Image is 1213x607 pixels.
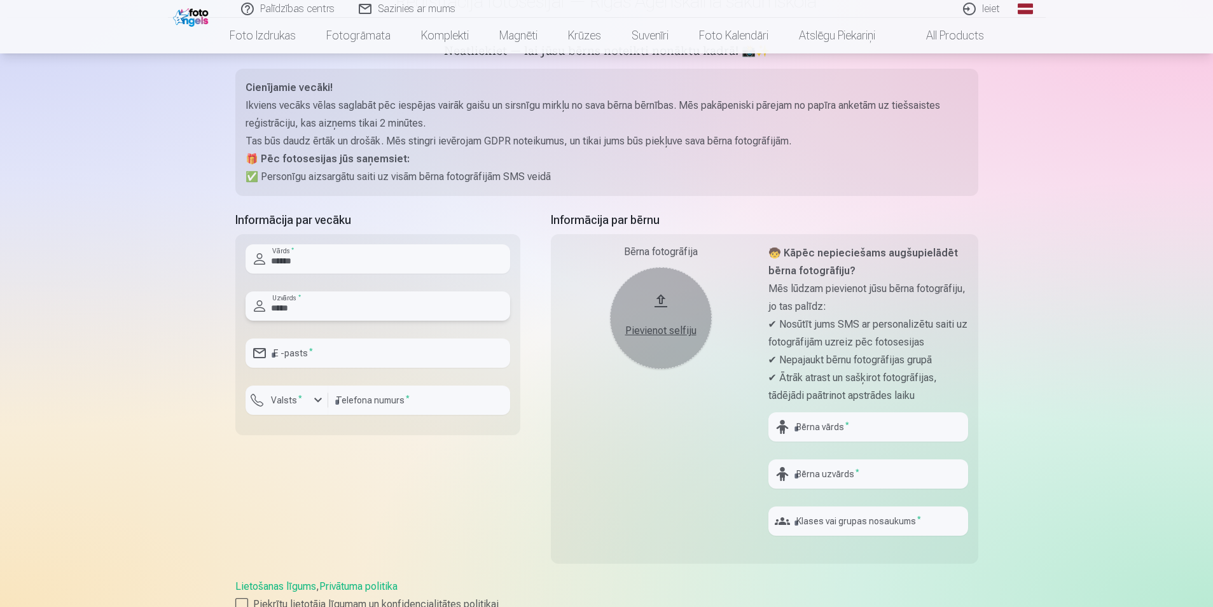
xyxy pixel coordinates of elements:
[246,132,968,150] p: Tas būs daudz ērtāk un drošāk. Mēs stingri ievērojam GDPR noteikumus, un tikai jums būs piekļuve ...
[553,18,616,53] a: Krūzes
[768,316,968,351] p: ✔ Nosūtīt jums SMS ar personalizētu saiti uz fotogrāfijām uzreiz pēc fotosesijas
[319,580,398,592] a: Privātuma politika
[768,280,968,316] p: Mēs lūdzam pievienot jūsu bērna fotogrāfiju, jo tas palīdz:
[214,18,311,53] a: Foto izdrukas
[246,386,328,415] button: Valsts*
[246,81,333,94] strong: Cienījamie vecāki!
[246,153,410,165] strong: 🎁 Pēc fotosesijas jūs saņemsiet:
[768,351,968,369] p: ✔ Nepajaukt bērnu fotogrāfijas grupā
[784,18,891,53] a: Atslēgu piekariņi
[610,267,712,369] button: Pievienot selfiju
[311,18,406,53] a: Fotogrāmata
[246,97,968,132] p: Ikviens vecāks vēlas saglabāt pēc iespējas vairāk gaišu un sirsnīgu mirkļu no sava bērna bērnības...
[768,369,968,405] p: ✔ Ātrāk atrast un sašķirot fotogrāfijas, tādējādi paātrinot apstrādes laiku
[266,394,307,407] label: Valsts
[561,244,761,260] div: Bērna fotogrāfija
[173,5,212,27] img: /fa1
[235,211,520,229] h5: Informācija par vecāku
[246,168,968,186] p: ✅ Personīgu aizsargātu saiti uz visām bērna fotogrāfijām SMS veidā
[616,18,684,53] a: Suvenīri
[484,18,553,53] a: Magnēti
[623,323,699,338] div: Pievienot selfiju
[235,580,316,592] a: Lietošanas līgums
[684,18,784,53] a: Foto kalendāri
[891,18,999,53] a: All products
[551,211,978,229] h5: Informācija par bērnu
[768,247,958,277] strong: 🧒 Kāpēc nepieciešams augšupielādēt bērna fotogrāfiju?
[406,18,484,53] a: Komplekti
